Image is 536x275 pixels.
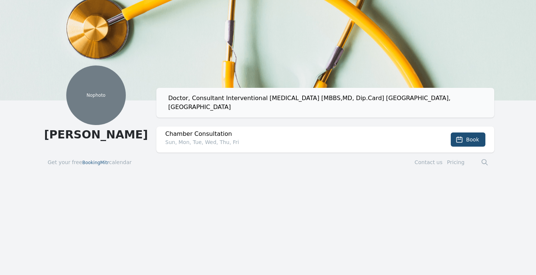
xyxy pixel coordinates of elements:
button: Book [451,132,485,147]
p: No photo [66,92,126,98]
a: Contact us [415,159,443,165]
span: Book [466,136,479,143]
span: BookingMitr [82,160,109,165]
p: Sun, Mon, Tue, Wed, Thu, Fri [165,138,418,146]
a: Get your freeBookingMitrcalendar [48,159,132,166]
div: Doctor, Consultant Interventional [MEDICAL_DATA] [MBBS,MD, Dip.Card] [GEOGRAPHIC_DATA], [GEOGRAPH... [168,94,488,112]
a: Pricing [447,159,465,165]
h2: Chamber Consultation [165,129,418,138]
h1: [PERSON_NAME] [42,128,150,141]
